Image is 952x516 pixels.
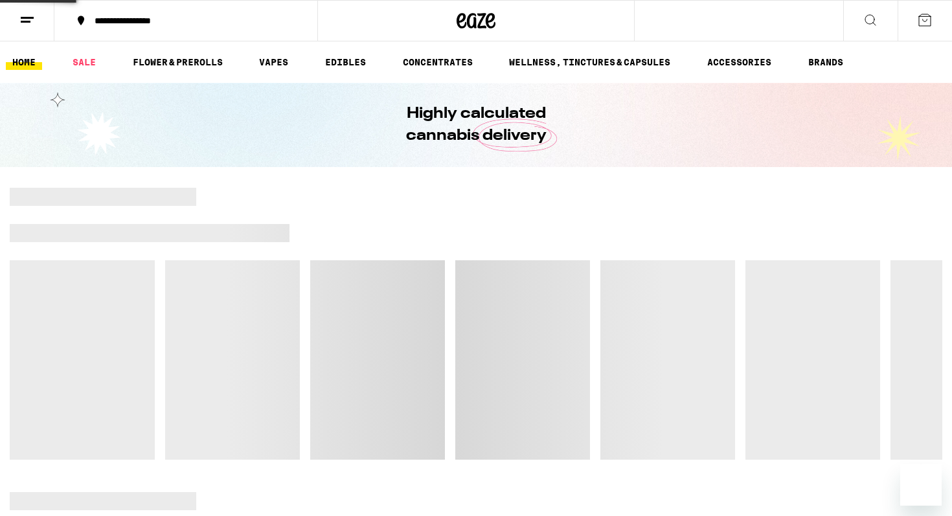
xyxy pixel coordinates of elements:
a: CONCENTRATES [396,54,479,70]
a: HOME [6,54,42,70]
h1: Highly calculated cannabis delivery [369,103,583,147]
a: BRANDS [802,54,850,70]
a: ACCESSORIES [701,54,778,70]
a: EDIBLES [319,54,372,70]
a: FLOWER & PREROLLS [126,54,229,70]
a: VAPES [253,54,295,70]
a: WELLNESS, TINCTURES & CAPSULES [503,54,677,70]
a: SALE [66,54,102,70]
iframe: Button to launch messaging window [900,464,942,506]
